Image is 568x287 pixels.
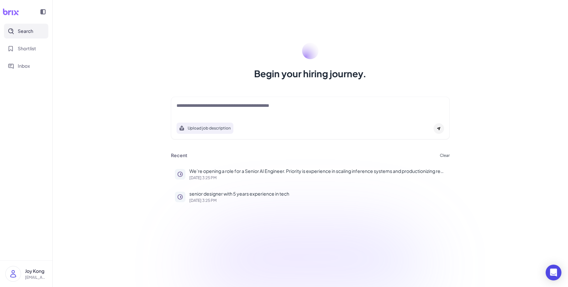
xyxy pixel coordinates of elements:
span: Shortlist [18,45,36,52]
p: We’re opening a role for a Senior AI Engineer. Priority is experience in scaling inference system... [189,168,446,175]
p: [EMAIL_ADDRESS][DOMAIN_NAME] [25,275,47,280]
button: senior designer with 5 years experience in tech[DATE] 3:25 PM [171,186,450,206]
p: senior designer with 5 years experience in tech [189,190,446,197]
button: Search [4,24,48,38]
button: We’re opening a role for a Senior AI Engineer. Priority is experience in scaling inference system... [171,164,450,184]
button: Search using job description [177,123,233,134]
p: [DATE] 3:25 PM [189,176,446,180]
span: Inbox [18,62,30,69]
h1: Begin your hiring journey. [254,67,367,80]
img: user_logo.png [6,266,21,281]
button: Inbox [4,59,48,73]
button: Clear [440,154,450,157]
div: Open Intercom Messenger [546,265,561,280]
p: Joy Kong [25,268,47,275]
span: Search [18,28,33,35]
h3: Recent [171,153,187,158]
button: Shortlist [4,41,48,56]
p: [DATE] 3:25 PM [189,199,446,203]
